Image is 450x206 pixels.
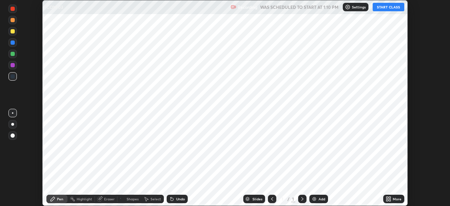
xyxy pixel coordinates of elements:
div: 1 [279,197,286,201]
p: COM 03 [46,4,63,10]
div: Eraser [104,197,115,201]
div: / [288,197,290,201]
div: Pen [57,197,63,201]
div: Select [150,197,161,201]
p: Recording [238,5,257,10]
div: animation [118,195,127,203]
img: recording.375f2c34.svg [231,4,236,10]
button: START CLASS [373,3,404,11]
div: Highlight [77,197,92,201]
img: add-slide-button [311,196,317,202]
div: Add [319,197,325,201]
div: More [393,197,401,201]
div: Undo [176,197,185,201]
div: Shapes [127,197,139,201]
h5: WAS SCHEDULED TO START AT 1:10 PM [260,4,339,10]
div: 1 [291,196,295,202]
p: Settings [352,5,366,9]
img: class-settings-icons [345,4,351,10]
div: Slides [252,197,262,201]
